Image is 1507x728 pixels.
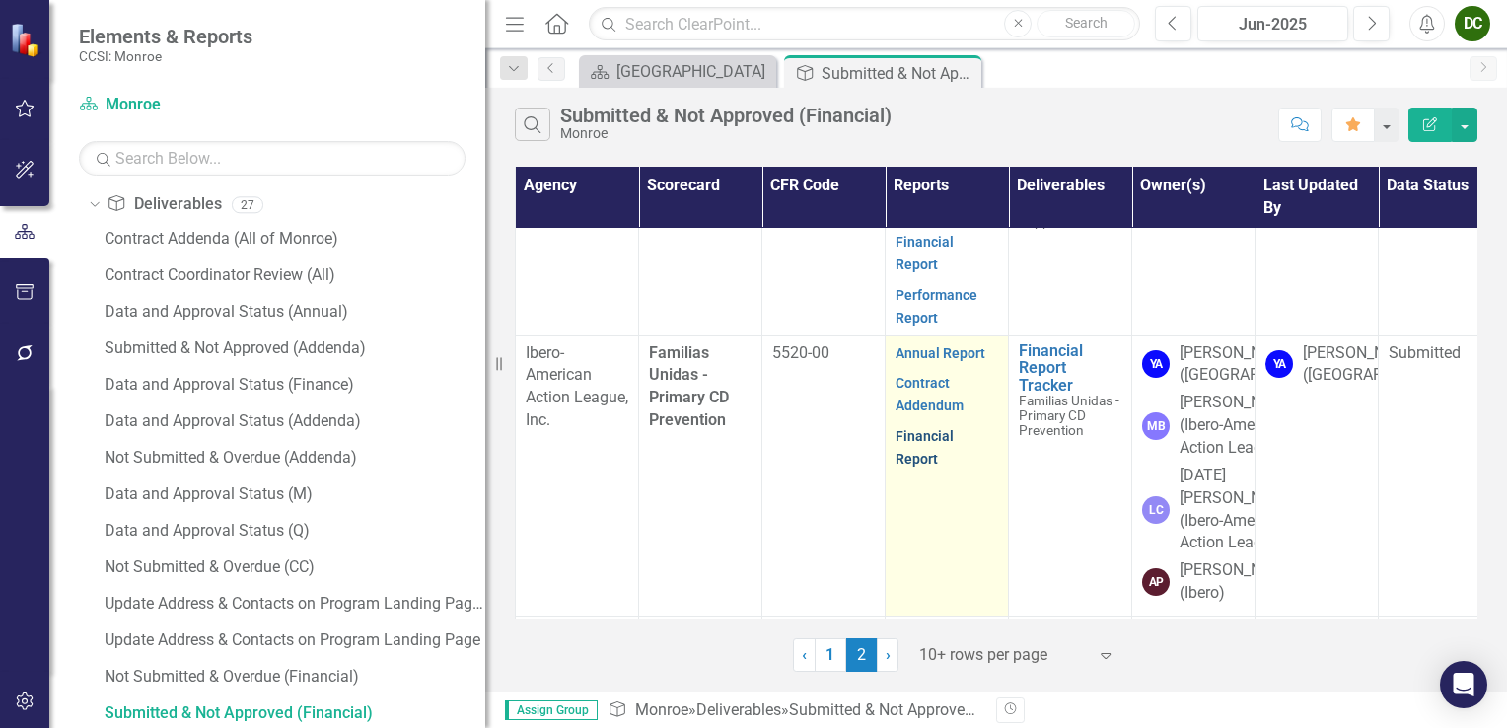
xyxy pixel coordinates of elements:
button: Jun-2025 [1197,6,1348,41]
a: Data and Approval Status (Finance) [100,369,485,400]
a: Monroe [79,94,325,116]
a: Financial Report [896,428,954,467]
a: Deliverables [107,193,221,216]
span: Assign Group [505,700,598,720]
a: Data and Approval Status (Q) [100,515,485,546]
div: Monroe [560,126,892,141]
div: Submitted & Not Approved (Financial) [822,61,976,86]
a: Annual Report [896,345,985,361]
img: ClearPoint Strategy [10,23,44,57]
div: Not Submitted & Overdue (Addenda) [105,449,485,467]
a: Financial Report [896,234,954,272]
span: Submitted [1389,343,1461,362]
div: Data and Approval Status (Q) [105,522,485,540]
div: YA [1142,350,1170,378]
div: Contract Addenda (All of Monroe) [105,230,485,248]
a: Monroe [635,700,688,719]
div: MB [1142,412,1170,440]
div: [PERSON_NAME] (Ibero) [1180,559,1298,605]
a: Deliverables [696,700,781,719]
a: Contract Addendum [896,375,964,413]
td: Double-Click to Edit [1132,335,1256,616]
td: Double-Click to Edit [762,141,886,335]
div: Submitted & Not Approved (Financial) [105,704,485,722]
div: Submitted & Not Approved (Financial) [560,105,892,126]
small: CCSI: Monroe [79,48,252,64]
td: Double-Click to Edit Right Click for Context Menu [1009,335,1132,616]
div: LC [1142,496,1170,524]
a: Update Address & Contacts on Program Landing Page (Finance) [100,588,485,619]
a: Not Submitted & Overdue (Addenda) [100,442,485,473]
a: Performance Report [896,287,977,326]
div: YA [1265,350,1293,378]
div: Submitted & Not Approved (Financial) [789,700,1052,719]
span: Search [1065,15,1108,31]
div: Contract Coordinator Review (All) [105,266,485,284]
div: Data and Approval Status (M) [105,485,485,503]
td: Double-Click to Edit [886,335,1009,616]
div: 27 [232,196,263,213]
div: Update Address & Contacts on Program Landing Page (Finance) [105,595,485,613]
div: Data and Approval Status (Addenda) [105,412,485,430]
div: [DATE][PERSON_NAME] (Ibero-American Action League) [1180,465,1298,554]
input: Search Below... [79,141,466,176]
div: Jun-2025 [1204,13,1341,36]
span: Elements & Reports [79,25,252,48]
button: Search [1037,10,1135,37]
div: AP [1142,568,1170,596]
a: Data and Approval Status (Annual) [100,296,485,328]
div: [GEOGRAPHIC_DATA] [616,59,771,84]
a: Not Submitted & Overdue (Financial) [100,661,485,692]
div: Not Submitted & Overdue (Financial) [105,668,485,686]
div: Submitted & Not Approved (Addenda) [105,339,485,357]
a: Update Address & Contacts on Program Landing Page [100,624,485,656]
td: Double-Click to Edit [886,141,1009,335]
td: Double-Click to Edit [516,141,639,335]
div: » » [608,699,981,722]
div: Open Intercom Messenger [1440,661,1487,708]
div: Data and Approval Status (Finance) [105,376,485,394]
span: ‹ [802,645,807,664]
div: Data and Approval Status (Annual) [105,303,485,321]
div: Update Address & Contacts on Program Landing Page [105,631,485,649]
div: Not Submitted & Overdue (CC) [105,558,485,576]
a: 1 [815,638,846,672]
a: Data and Approval Status (M) [100,478,485,510]
td: Double-Click to Edit [1379,335,1502,616]
a: Contract Coordinator Review (All) [100,259,485,291]
a: [GEOGRAPHIC_DATA] [584,59,771,84]
a: Submitted & Not Approved (Addenda) [100,332,485,364]
a: Not Submitted & Overdue (CC) [100,551,485,583]
td: Double-Click to Edit [762,335,886,616]
div: [PERSON_NAME] ([GEOGRAPHIC_DATA]) [1180,342,1339,388]
span: Familias Unidas - Primary CD Prevention [1019,393,1119,438]
a: Financial Report Tracker [1019,342,1121,395]
td: Double-Click to Edit Right Click for Context Menu [1009,141,1132,335]
td: Double-Click to Edit [1379,141,1502,335]
span: 5520-00 [772,343,829,362]
span: › [886,645,891,664]
div: [PERSON_NAME] ([GEOGRAPHIC_DATA]) [1303,342,1463,388]
a: Contract Addenda (All of Monroe) [100,223,485,255]
p: Ibero-American Action League, Inc. [526,342,628,432]
span: Familias Unidas - Primary CD Prevention [649,343,729,430]
input: Search ClearPoint... [589,7,1140,41]
a: Data and Approval Status (Addenda) [100,405,485,437]
span: 2 [846,638,878,672]
button: DC [1455,6,1490,41]
td: Double-Click to Edit [1132,141,1256,335]
td: Double-Click to Edit [516,335,639,616]
div: [PERSON_NAME] (Ibero-American Action League) [1180,392,1298,460]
